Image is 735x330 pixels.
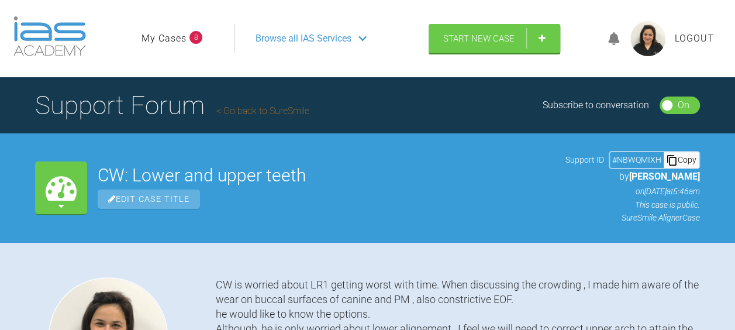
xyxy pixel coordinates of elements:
[98,167,555,184] h2: CW: Lower and upper teeth
[630,21,665,56] img: profile.png
[565,198,700,211] p: This case is public.
[142,31,187,46] a: My Cases
[565,185,700,198] p: on [DATE] at 5:46am
[216,105,309,116] a: Go back to SureSmile
[664,152,699,167] div: Copy
[565,169,700,184] p: by
[429,24,560,53] a: Start New Case
[98,190,200,209] span: Edit Case Title
[675,31,714,46] a: Logout
[678,98,689,113] div: On
[189,31,202,44] span: 8
[35,85,309,126] h1: Support Forum
[256,31,351,46] span: Browse all IAS Services
[443,33,515,44] span: Start New Case
[610,153,664,166] div: # NBWQMIXH
[565,153,604,166] span: Support ID
[565,211,700,224] p: SureSmile Aligner Case
[13,16,86,56] img: logo-light.3e3ef733.png
[629,171,700,182] span: [PERSON_NAME]
[543,98,649,113] div: Subscribe to conversation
